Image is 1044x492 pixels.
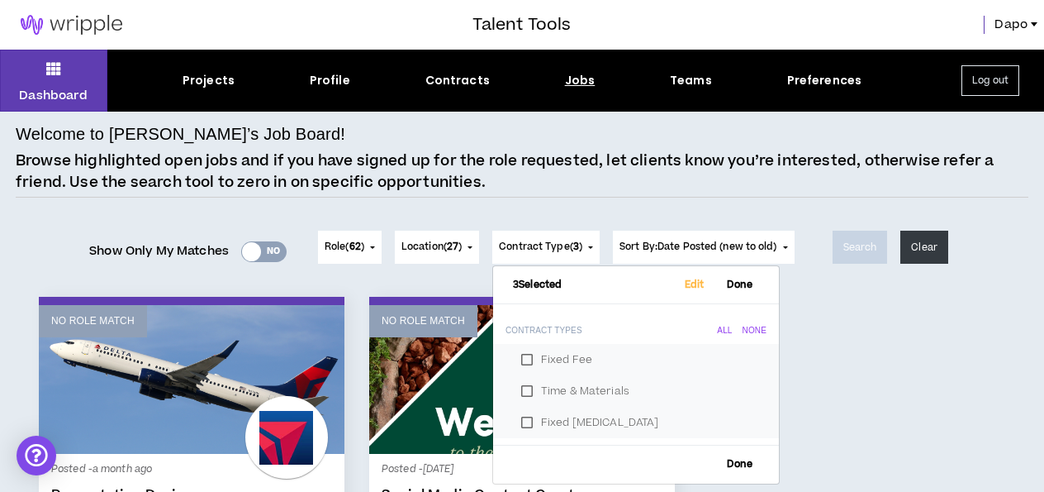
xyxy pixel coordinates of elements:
label: Time & Materials [513,379,759,404]
span: Location ( ) [401,240,462,255]
span: 62 [349,240,361,254]
p: No Role Match [51,313,135,329]
div: Profile [310,72,350,89]
div: Contracts [425,72,490,89]
p: No Role Match [382,313,465,329]
span: Edit [678,279,711,290]
label: Fixed Fee [513,347,759,372]
a: No Role Match [39,305,344,454]
div: Contract Types [505,324,582,337]
button: Search [833,231,888,264]
button: Role(62) [318,231,382,264]
p: Dashboard [19,87,88,104]
div: Projects [183,72,235,89]
span: Done [721,279,760,290]
span: Role ( ) [325,240,364,255]
div: All [718,324,733,337]
button: Sort By:Date Posted (new to old) [613,231,795,264]
div: Teams [670,72,712,89]
div: Preferences [787,72,862,89]
p: Posted - [DATE] [382,462,662,477]
button: Contract Type(3) [492,231,600,264]
span: 3 Selected [513,279,562,290]
a: No Role Match [369,305,675,454]
button: Clear [900,231,948,264]
p: Posted - a month ago [51,462,332,477]
label: Fixed [MEDICAL_DATA] [513,410,759,435]
span: Done [721,459,760,470]
p: Browse highlighted open jobs and if you have signed up for the role requested, let clients know y... [16,150,1028,193]
span: Sort By: Date Posted (new to old) [619,240,777,254]
span: 27 [447,240,458,254]
h4: Welcome to [PERSON_NAME]’s Job Board! [16,122,345,146]
span: Show Only My Matches [89,239,229,264]
button: Location(27) [395,231,479,264]
span: 3 [573,240,579,254]
div: Open Intercom Messenger [17,436,56,475]
span: Dapo [994,16,1027,34]
h3: Talent Tools [472,12,571,37]
button: Log out [961,65,1019,96]
span: Contract Type ( ) [499,240,582,255]
div: None [743,324,766,337]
